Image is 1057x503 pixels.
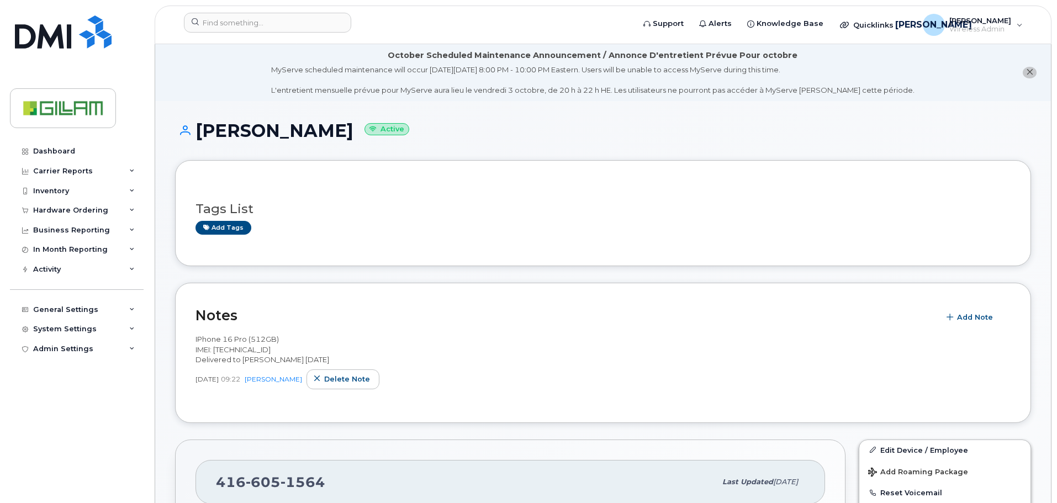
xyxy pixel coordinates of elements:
[859,460,1030,483] button: Add Roaming Package
[195,374,219,384] span: [DATE]
[957,312,993,322] span: Add Note
[859,483,1030,502] button: Reset Voicemail
[245,375,302,383] a: [PERSON_NAME]
[939,308,1002,327] button: Add Note
[175,121,1031,140] h1: [PERSON_NAME]
[306,369,379,389] button: Delete note
[868,468,968,478] span: Add Roaming Package
[773,478,798,486] span: [DATE]
[271,65,915,96] div: MyServe scheduled maintenance will occur [DATE][DATE] 8:00 PM - 10:00 PM Eastern. Users will be u...
[281,474,325,490] span: 1564
[722,478,773,486] span: Last updated
[195,221,251,235] a: Add tags
[246,474,281,490] span: 605
[195,335,329,364] span: IPhone 16 Pro (512GB) IMEI: [TECHNICAL_ID] Delivered to [PERSON_NAME] [DATE]
[324,374,370,384] span: Delete note
[364,123,409,136] small: Active
[859,440,1030,460] a: Edit Device / Employee
[1023,67,1037,78] button: close notification
[195,202,1011,216] h3: Tags List
[221,374,240,384] span: 09:22
[195,307,934,324] h2: Notes
[388,50,797,61] div: October Scheduled Maintenance Announcement / Annonce D'entretient Prévue Pour octobre
[216,474,325,490] span: 416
